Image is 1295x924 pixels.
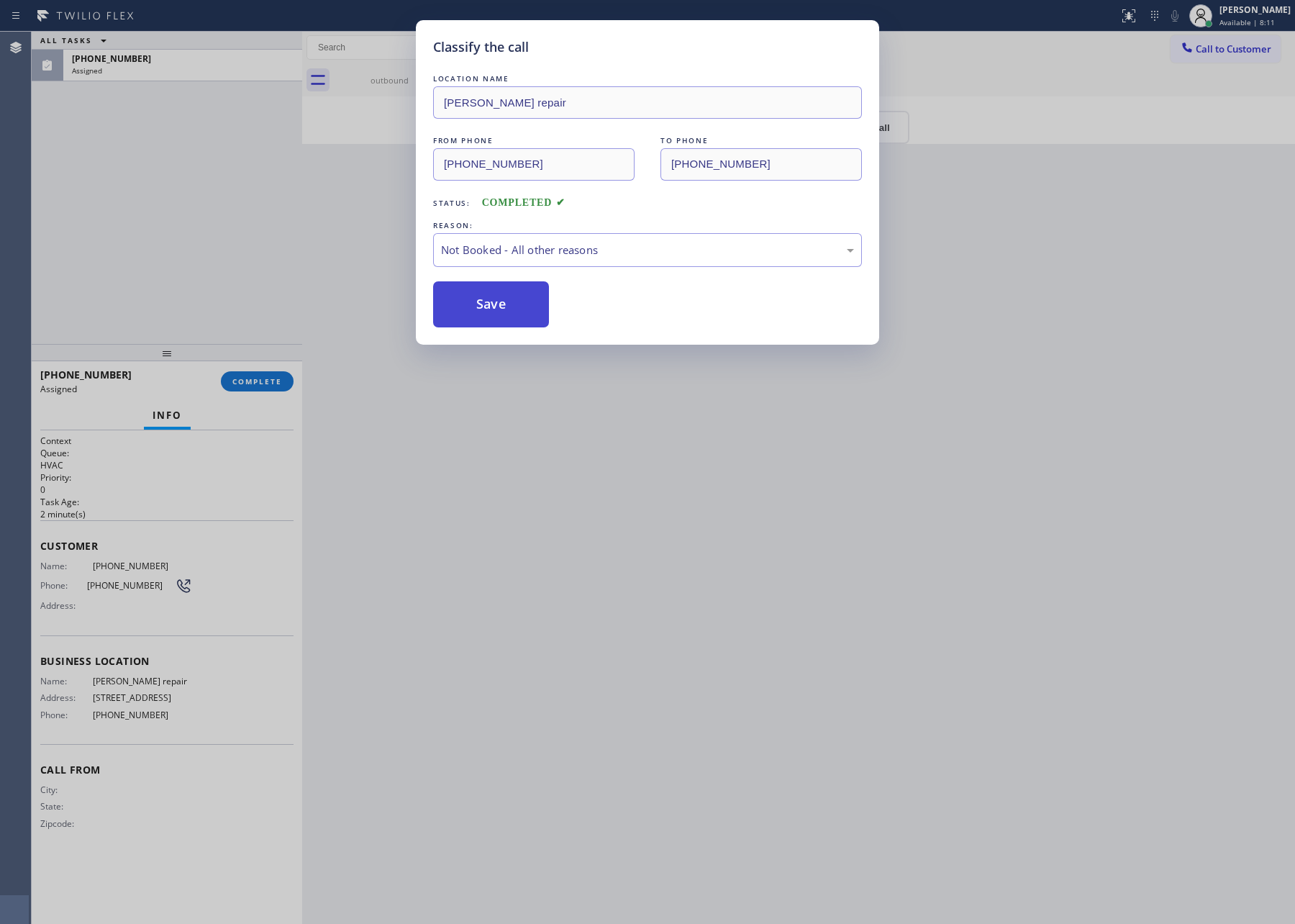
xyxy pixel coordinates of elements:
[660,148,862,181] input: To phone
[433,198,471,208] span: Status:
[441,242,854,258] div: Not Booked - All other reasons
[433,37,529,57] h5: Classify the call
[433,133,635,148] div: FROM PHONE
[433,218,862,233] div: REASON:
[433,148,635,181] input: From phone
[433,71,862,86] div: LOCATION NAME
[482,197,565,208] span: COMPLETED
[660,133,862,148] div: TO PHONE
[433,281,549,327] button: Save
